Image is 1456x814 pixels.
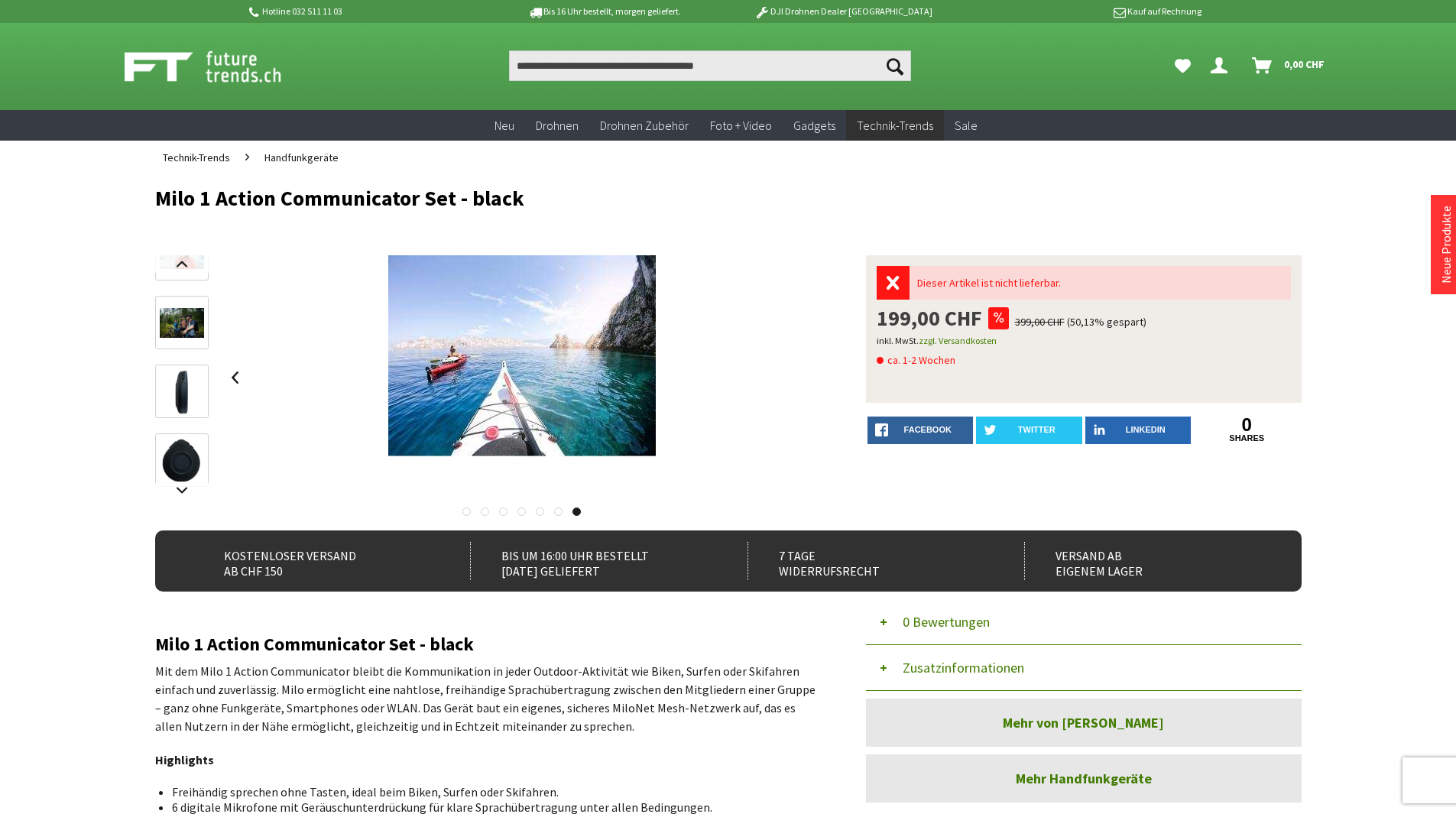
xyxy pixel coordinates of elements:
[536,118,579,133] span: Drohnen
[747,542,991,580] div: 7 Tage Widerrufsrecht
[710,118,772,133] span: Foto + Video
[955,118,978,133] span: Sale
[172,784,808,799] li: Freihändig sprechen ohne Tasten, ideal beim Biken, Surfen oder Skifahren.
[1015,315,1065,329] span: 399,00 CHF
[257,141,346,174] a: Handfunkgeräte
[600,118,689,133] span: Drohnen Zubehör
[589,110,699,141] a: Drohnen Zubehör
[485,2,724,21] p: Bis 16 Uhr bestellt, morgen geliefert.
[944,110,988,141] a: Sale
[163,151,230,164] span: Technik-Trends
[877,351,955,369] span: ca. 1-2 Wochen
[509,50,911,81] input: Produkt, Marke, Kategorie, EAN, Artikelnummer…
[470,542,714,580] div: Bis um 16:00 Uhr bestellt [DATE] geliefert
[1126,425,1166,434] span: LinkedIn
[1194,417,1300,433] a: 0
[919,335,997,346] a: zzgl. Versandkosten
[125,47,315,86] img: Shop Futuretrends - zur Startseite wechseln
[155,662,820,735] p: Mit dem Milo 1 Action Communicator bleibt die Kommunikation in jeder Outdoor-Aktivität wie Biken,...
[963,2,1201,21] p: Kauf auf Rechnung
[1246,50,1332,81] a: Warenkorb
[525,110,589,141] a: Drohnen
[877,307,982,329] span: 199,00 CHF
[904,425,952,434] span: facebook
[866,645,1302,691] button: Zusatzinformationen
[783,110,846,141] a: Gadgets
[866,699,1302,747] a: Mehr von [PERSON_NAME]
[793,118,835,133] span: Gadgets
[1210,186,1302,202] img: MILO
[724,2,962,21] p: DJI Drohnen Dealer [GEOGRAPHIC_DATA]
[976,417,1082,444] a: twitter
[1085,417,1192,444] a: LinkedIn
[877,332,1291,350] p: inkl. MwSt.
[155,186,1072,209] h1: Milo 1 Action Communicator Set - black
[247,2,485,21] p: Hotline 032 511 11 03
[1194,433,1300,443] a: shares
[1284,52,1325,76] span: 0,00 CHF
[866,599,1302,645] button: 0 Bewertungen
[910,266,1291,300] div: Dieser Artikel ist nicht lieferbar.
[699,110,783,141] a: Foto + Video
[264,151,339,164] span: Handfunkgeräte
[1018,425,1056,434] span: twitter
[867,417,974,444] a: facebook
[1024,542,1268,580] div: Versand ab eigenem Lager
[155,141,238,174] a: Technik-Trends
[1167,50,1198,81] a: Meine Favoriten
[1067,315,1146,329] span: (50,13% gespart)
[193,542,437,580] div: Kostenloser Versand ab CHF 150
[155,634,820,654] h2: Milo 1 Action Communicator Set - black
[866,754,1302,803] a: Mehr Handfunkgeräte
[846,110,944,141] a: Technik-Trends
[484,110,525,141] a: Neu
[879,50,911,81] button: Suchen
[495,118,514,133] span: Neu
[1205,50,1240,81] a: Dein Konto
[857,118,933,133] span: Technik-Trends
[155,752,214,767] strong: Highlights
[1438,206,1454,284] a: Neue Produkte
